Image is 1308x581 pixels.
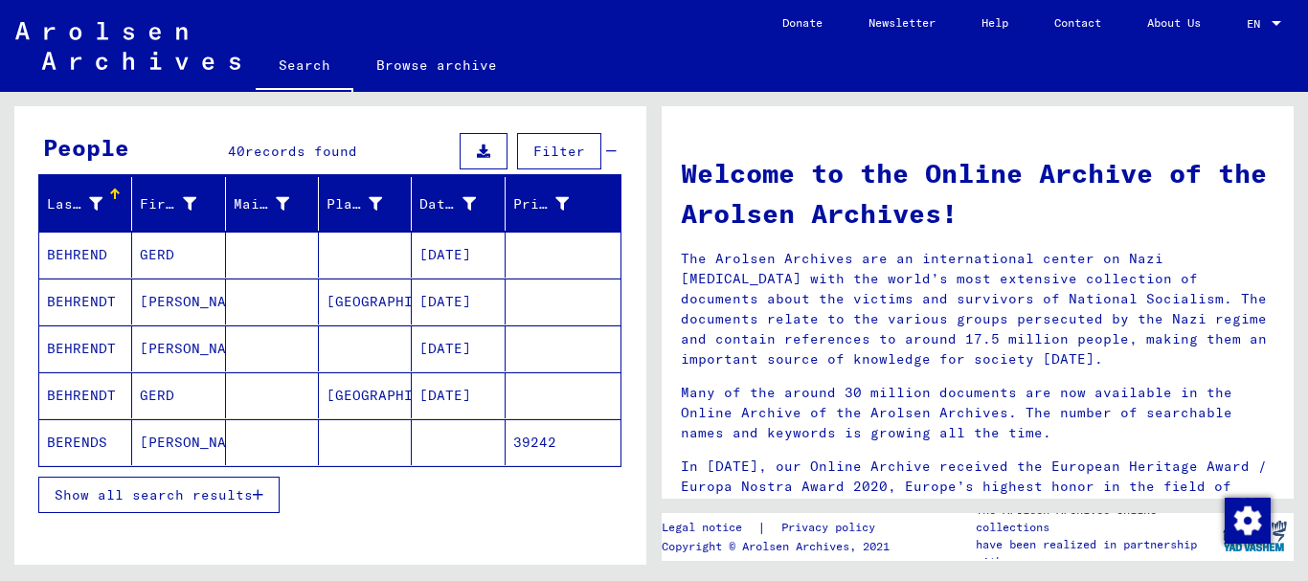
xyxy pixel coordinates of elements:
[1225,498,1271,544] img: Change consent
[319,177,412,231] mat-header-cell: Place of Birth
[517,133,601,169] button: Filter
[412,177,505,231] mat-header-cell: Date of Birth
[662,518,898,538] div: |
[39,419,132,465] mat-cell: BERENDS
[662,538,898,555] p: Copyright © Arolsen Archives, 2021
[39,325,132,371] mat-cell: BEHRENDT
[506,177,620,231] mat-header-cell: Prisoner #
[140,194,195,214] div: First Name
[412,372,505,418] mat-cell: [DATE]
[513,189,598,219] div: Prisoner #
[55,486,253,503] span: Show all search results
[681,457,1274,517] p: In [DATE], our Online Archive received the European Heritage Award / Europa Nostra Award 2020, Eu...
[419,194,475,214] div: Date of Birth
[132,372,225,418] mat-cell: GERD
[412,325,505,371] mat-cell: [DATE]
[132,279,225,324] mat-cell: [PERSON_NAME]
[412,279,505,324] mat-cell: [DATE]
[132,325,225,371] mat-cell: [PERSON_NAME]
[327,194,382,214] div: Place of Birth
[234,189,318,219] div: Maiden Name
[353,42,520,88] a: Browse archive
[681,383,1274,443] p: Many of the around 30 million documents are now available in the Online Archive of the Arolsen Ar...
[43,130,129,165] div: People
[226,177,319,231] mat-header-cell: Maiden Name
[1219,512,1291,560] img: yv_logo.png
[412,232,505,278] mat-cell: [DATE]
[319,372,412,418] mat-cell: [GEOGRAPHIC_DATA]
[681,153,1274,234] h1: Welcome to the Online Archive of the Arolsen Archives!
[533,143,585,160] span: Filter
[15,22,240,70] img: Arolsen_neg.svg
[132,232,225,278] mat-cell: GERD
[234,194,289,214] div: Maiden Name
[39,372,132,418] mat-cell: BEHRENDT
[132,419,225,465] mat-cell: [PERSON_NAME]
[327,189,411,219] div: Place of Birth
[1247,17,1268,31] span: EN
[662,518,757,538] a: Legal notice
[506,419,620,465] mat-cell: 39242
[319,279,412,324] mat-cell: [GEOGRAPHIC_DATA]
[976,502,1215,536] p: The Arolsen Archives online collections
[132,177,225,231] mat-header-cell: First Name
[681,249,1274,369] p: The Arolsen Archives are an international center on Nazi [MEDICAL_DATA] with the world’s most ext...
[38,477,280,513] button: Show all search results
[256,42,353,92] a: Search
[419,189,504,219] div: Date of Birth
[766,518,898,538] a: Privacy policy
[47,189,131,219] div: Last Name
[228,143,245,160] span: 40
[39,177,132,231] mat-header-cell: Last Name
[245,143,357,160] span: records found
[39,232,132,278] mat-cell: BEHREND
[140,189,224,219] div: First Name
[513,194,569,214] div: Prisoner #
[47,194,102,214] div: Last Name
[39,279,132,324] mat-cell: BEHRENDT
[976,536,1215,570] p: have been realized in partnership with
